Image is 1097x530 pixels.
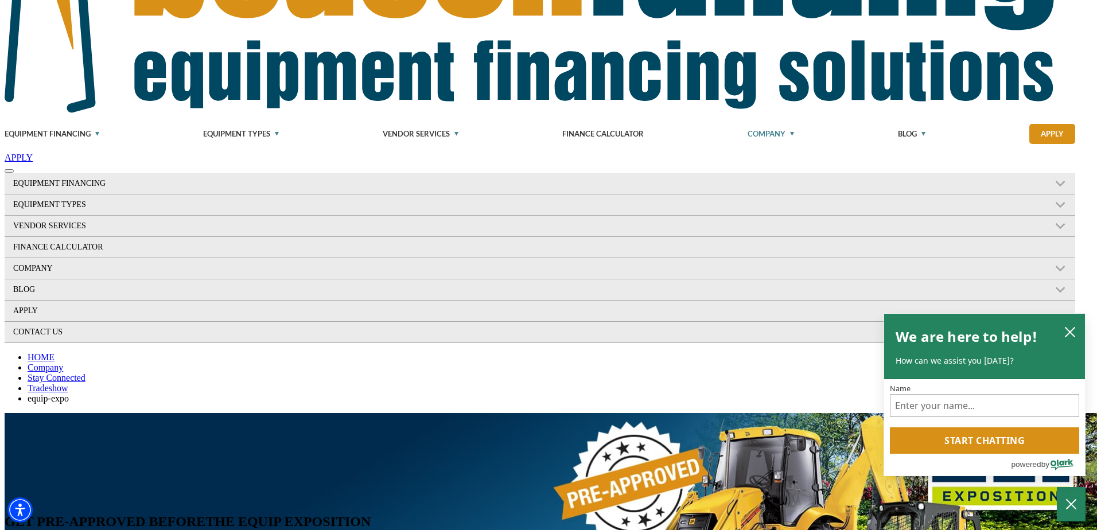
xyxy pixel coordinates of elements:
p: How can we assist you [DATE]? [896,355,1073,367]
a: Powered by Olark [1011,454,1085,476]
a: Apply [5,301,1075,321]
button: Toggle navigation [5,169,14,173]
a: Vendor Services [5,216,923,236]
a: Equipment Financing [5,117,99,150]
a: CONTACT US [5,322,1075,342]
a: Tradeshow [28,383,68,393]
a: Company [28,363,63,372]
span: THE EQUIP EXPOSITION [205,514,371,529]
a: HOME [28,352,55,362]
button: close chatbox [1061,324,1079,341]
a: Apply [1029,124,1075,144]
div: Accessibility Menu [7,497,33,523]
button: Close Chatbox [1057,487,1086,521]
div: olark chatbox [884,313,1086,476]
button: Start chatting [890,427,1079,454]
a: Equipment Financing [5,173,923,194]
span: powered [1011,457,1041,471]
a: Equipment Types [203,117,279,150]
a: Equipment Types [5,194,923,215]
a: Stay Connected [28,373,85,383]
span: equip-expo [28,393,69,403]
span: by [1041,457,1049,471]
a: Finance Calculator [562,117,644,150]
a: Finance Calculator [5,237,1075,258]
h2: GET PRE-APPROVED BEFORE [5,514,1084,529]
a: Blog [5,279,923,300]
h2: We are here to help! [896,325,1037,348]
a: Blog [898,117,925,150]
label: Name [890,385,1079,392]
a: Company [5,258,923,279]
a: Vendor Services [383,117,458,150]
input: Name [890,394,1079,417]
a: Company [748,117,794,150]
